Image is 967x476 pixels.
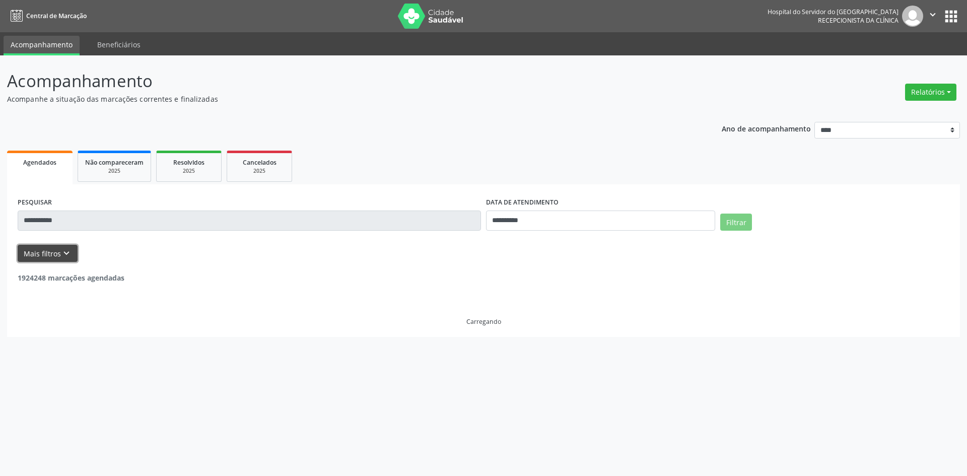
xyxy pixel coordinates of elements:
[61,248,72,259] i: keyboard_arrow_down
[26,12,87,20] span: Central de Marcação
[722,122,811,134] p: Ano de acompanhamento
[164,167,214,175] div: 2025
[768,8,899,16] div: Hospital do Servidor do [GEOGRAPHIC_DATA]
[923,6,942,27] button: 
[173,158,204,167] span: Resolvidos
[7,69,674,94] p: Acompanhamento
[720,214,752,231] button: Filtrar
[486,195,559,211] label: DATA DE ATENDIMENTO
[85,158,144,167] span: Não compareceram
[7,94,674,104] p: Acompanhe a situação das marcações correntes e finalizadas
[905,84,956,101] button: Relatórios
[927,9,938,20] i: 
[23,158,56,167] span: Agendados
[7,8,87,24] a: Central de Marcação
[243,158,277,167] span: Cancelados
[18,273,124,283] strong: 1924248 marcações agendadas
[4,36,80,55] a: Acompanhamento
[902,6,923,27] img: img
[90,36,148,53] a: Beneficiários
[818,16,899,25] span: Recepcionista da clínica
[234,167,285,175] div: 2025
[942,8,960,25] button: apps
[85,167,144,175] div: 2025
[466,317,501,326] div: Carregando
[18,245,78,262] button: Mais filtroskeyboard_arrow_down
[18,195,52,211] label: PESQUISAR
